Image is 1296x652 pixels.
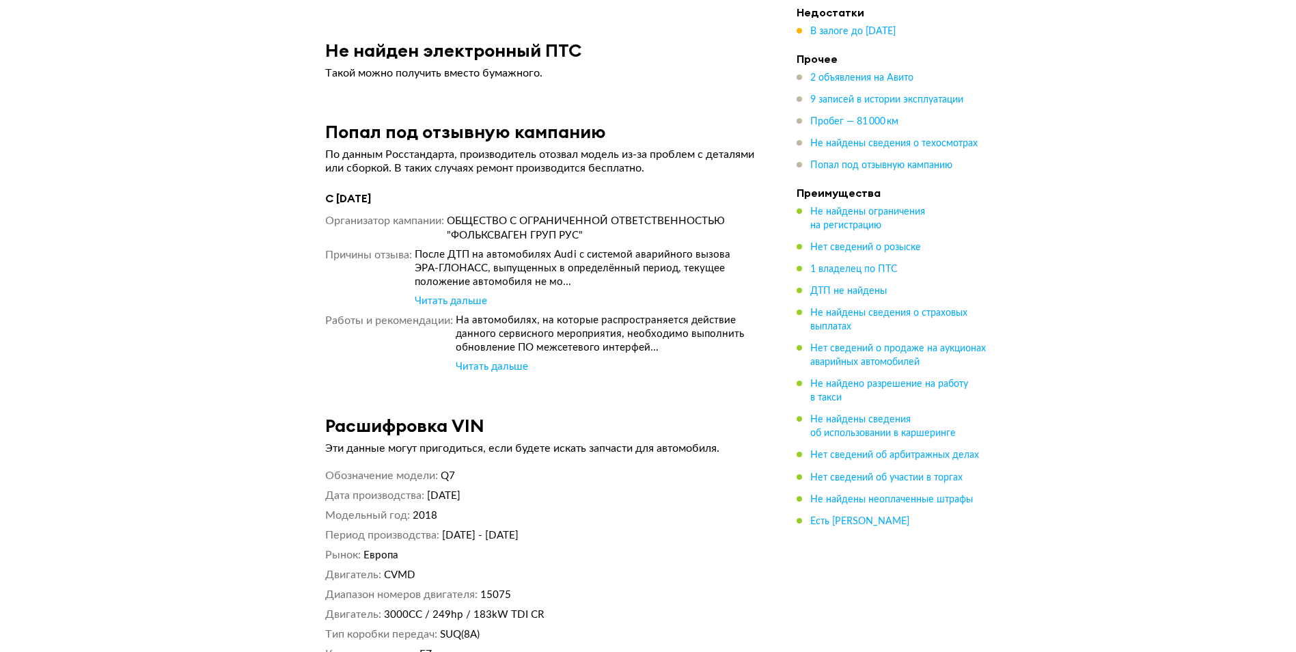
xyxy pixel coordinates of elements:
[810,286,887,296] span: ДТП не найдены
[413,511,437,521] span: 2018
[810,264,898,274] span: 1 владелец по ПТС
[325,40,581,61] h3: Не найден электронный ПТС
[325,442,756,455] p: Эти данные могут пригодиться, если будете искать запчасти для автомобиля.
[325,248,412,308] dt: Причины отзыва
[325,508,410,523] dt: Модельный год
[363,550,398,560] span: Европа
[325,588,478,602] dt: Диапазон номеров двигателя
[810,308,967,331] span: Не найдены сведения о страховых выплатах
[442,530,519,541] span: [DATE] - [DATE]
[325,214,444,243] dt: Организатор кампании
[325,469,438,483] dt: Обозначение модели
[325,489,424,503] dt: Дата производства
[456,314,756,355] div: На автомобилях, на которые распространяется действие данного сервисного мероприятия, необходимо в...
[810,450,979,460] span: Нет сведений об арбитражных делах
[325,148,756,175] p: По данным Росстандарта, производитель отозвал модель из-за проблем с деталями или сборкой. В таки...
[440,629,480,640] span: SUQ(8A)
[797,186,988,200] h4: Преимущества
[384,570,415,580] span: CVMD
[810,27,896,36] span: В залоге до [DATE]
[810,73,913,83] span: 2 объявления на Авито
[810,472,963,482] span: Нет сведений об участии в торгах
[810,95,963,105] span: 9 записей в истории эксплуатации
[810,161,952,170] span: Попал под отзывную кампанию
[810,243,921,252] span: Нет сведений о розыске
[456,360,528,374] div: Читать дальше
[325,627,437,642] dt: Тип коробки передач
[810,516,909,526] span: Есть [PERSON_NAME]
[810,139,978,148] span: Не найдены сведения о техосмотрах
[427,491,460,501] span: [DATE]
[325,66,756,80] p: Такой можно получить вместо бумажного.
[810,344,986,367] span: Нет сведений о продаже на аукционах аварийных автомобилей
[325,568,381,582] dt: Двигатель
[447,216,725,241] span: ОБЩЕСТВО С ОГРАНИЧЕННОЙ ОТВЕТСТВЕННОСТЬЮ "ФОЛЬКСВАГЕН ГРУП РУС"
[810,494,973,504] span: Не найдены неоплаченные штрафы
[325,415,484,436] h3: Расшифровка VIN
[797,5,988,19] h4: Недостатки
[325,608,381,622] dt: Двигатель
[810,415,956,438] span: Не найдены сведения об использовании в каршеринге
[384,610,544,620] span: 3000CC / 249hp / 183kW TDI CR
[325,314,453,374] dt: Работы и рекомендации
[325,121,606,142] h3: Попал под отзывную кампанию
[441,471,455,481] span: Q7
[415,295,487,308] div: Читать дальше
[797,52,988,66] h4: Прочее
[810,379,968,403] span: Не найдено разрешение на работу в такси
[415,248,756,289] div: После ДТП на автомобилях Audi с системой аварийного вызова ЭРА-ГЛОНАСС, выпущенных в определённый...
[325,191,756,206] h4: С [DATE]
[480,590,511,600] span: 15075
[325,548,361,562] dt: Рынок
[810,207,925,230] span: Не найдены ограничения на регистрацию
[810,117,898,126] span: Пробег — 81 000 км
[325,528,439,543] dt: Период производства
